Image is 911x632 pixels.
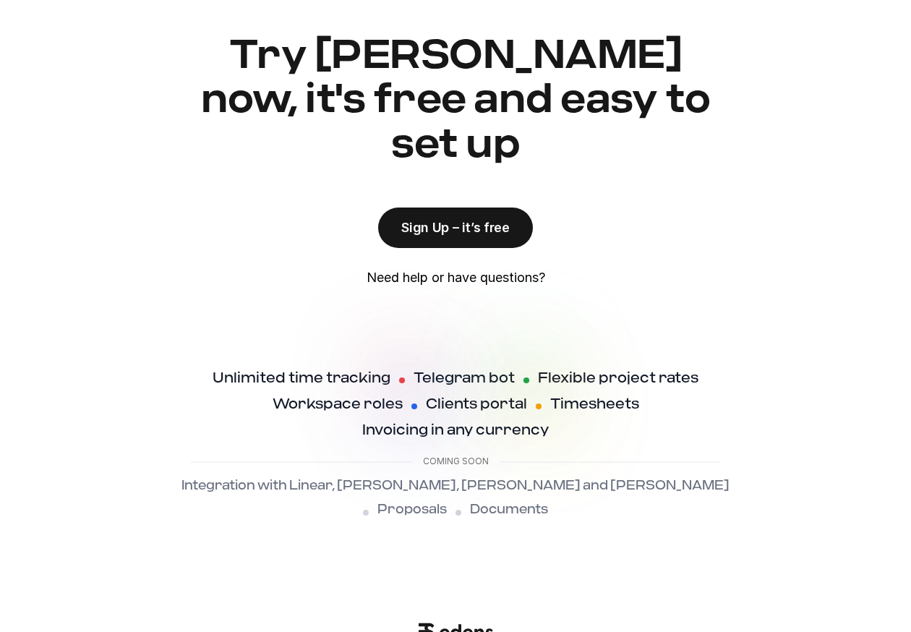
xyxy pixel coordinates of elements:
p: Coming soon [423,456,489,466]
h4: Telegram bot [414,370,515,387]
h4: Timesheets [550,396,639,413]
p: Proposals [377,503,447,518]
a: Need help or have questions? [349,257,563,297]
p: Need help or have questions? [367,270,545,285]
h4: Clients portal [426,396,527,413]
p: Sign Up – it’s free [401,220,509,235]
a: Sign Up – it’s free [378,208,532,248]
h2: Try [PERSON_NAME] now, it's free and easy to set up [196,34,715,168]
h4: Invoicing in any currency [362,422,549,439]
h4: Unlimited time tracking [213,370,390,387]
p: Documents [470,503,548,518]
p: Integration with Linear, [PERSON_NAME], [PERSON_NAME] and [PERSON_NAME] [181,479,730,495]
h4: Workspace roles [273,396,403,413]
h4: Flexible project rates [538,370,698,387]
